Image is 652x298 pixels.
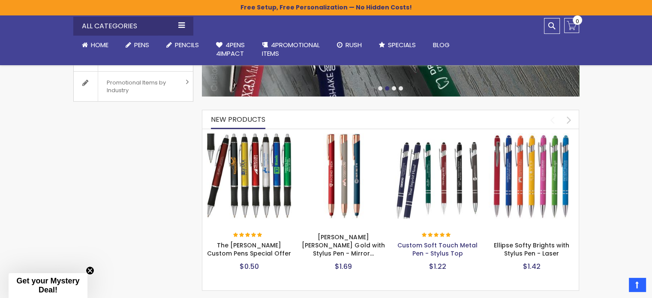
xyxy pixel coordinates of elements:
[86,266,94,275] button: Close teaser
[9,273,87,298] div: Get your Mystery Deal!Close teaser
[564,18,579,33] a: 0
[545,112,560,127] div: prev
[328,36,370,54] a: Rush
[74,72,193,101] a: Promotional Items by Industry
[240,262,259,271] span: $0.50
[300,133,386,219] img: Crosby Softy Rose Gold with Stylus Pen - Mirror Laser
[253,36,328,63] a: 4PROMOTIONALITEMS
[233,232,263,238] div: 100%
[581,275,652,298] iframe: Google Customer Reviews
[216,40,245,58] span: 4Pens 4impact
[207,133,292,140] a: The Barton Custom Pens Special Offer
[489,133,574,219] img: Ellipse Softy Brights with Stylus Pen - Laser
[395,133,481,140] a: Custom Soft Touch Metal Pen - Stylus Top
[576,17,579,25] span: 0
[175,40,199,49] span: Pencils
[346,40,362,49] span: Rush
[489,133,574,140] a: Ellipse Softy Brights with Stylus Pen - Laser
[91,40,108,49] span: Home
[395,133,481,219] img: Custom Soft Touch Metal Pen - Stylus Top
[117,36,158,54] a: Pens
[134,40,149,49] span: Pens
[98,72,183,101] span: Promotional Items by Industry
[397,241,478,258] a: Custom Soft Touch Metal Pen - Stylus Top
[433,40,450,49] span: Blog
[158,36,207,54] a: Pencils
[207,241,291,258] a: The [PERSON_NAME] Custom Pens Special Offer
[302,233,385,258] a: [PERSON_NAME] [PERSON_NAME] Gold with Stylus Pen - Mirror…
[207,133,292,219] img: The Barton Custom Pens Special Offer
[421,232,451,238] div: 100%
[388,40,416,49] span: Specials
[523,262,541,271] span: $1.42
[262,40,320,58] span: 4PROMOTIONAL ITEMS
[211,114,265,124] span: New Products
[73,36,117,54] a: Home
[562,112,577,127] div: next
[429,262,446,271] span: $1.22
[73,17,193,36] div: All Categories
[207,36,253,63] a: 4Pens4impact
[494,241,569,258] a: Ellipse Softy Brights with Stylus Pen - Laser
[300,133,386,140] a: Crosby Softy Rose Gold with Stylus Pen - Mirror Laser
[16,277,79,294] span: Get your Mystery Deal!
[335,262,352,271] span: $1.69
[424,36,458,54] a: Blog
[370,36,424,54] a: Specials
